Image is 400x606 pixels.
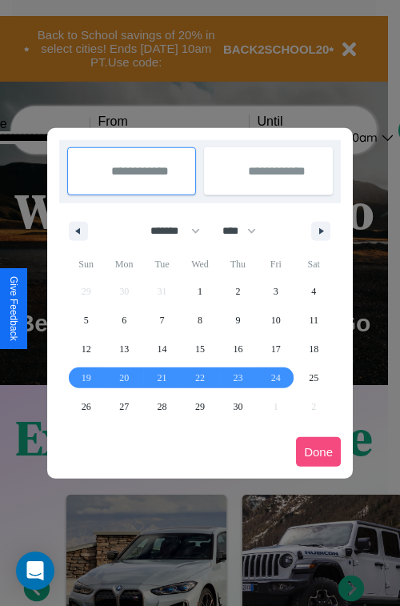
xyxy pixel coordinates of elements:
[82,335,91,363] span: 12
[105,335,142,363] button: 13
[233,392,242,421] span: 30
[67,251,105,277] span: Sun
[274,277,278,306] span: 3
[235,306,240,335] span: 9
[295,306,333,335] button: 11
[119,392,129,421] span: 27
[257,251,294,277] span: Fri
[195,335,205,363] span: 15
[235,277,240,306] span: 2
[219,277,257,306] button: 2
[143,363,181,392] button: 21
[198,306,202,335] span: 8
[257,277,294,306] button: 3
[219,363,257,392] button: 23
[16,552,54,590] div: Open Intercom Messenger
[158,392,167,421] span: 28
[82,392,91,421] span: 26
[67,363,105,392] button: 19
[181,335,218,363] button: 15
[143,251,181,277] span: Tue
[219,392,257,421] button: 30
[198,277,202,306] span: 1
[119,363,129,392] span: 20
[233,335,242,363] span: 16
[143,392,181,421] button: 28
[105,251,142,277] span: Mon
[105,306,142,335] button: 6
[309,335,318,363] span: 18
[181,251,218,277] span: Wed
[181,363,218,392] button: 22
[295,335,333,363] button: 18
[67,306,105,335] button: 5
[143,335,181,363] button: 14
[309,363,318,392] span: 25
[295,363,333,392] button: 25
[119,335,129,363] span: 13
[257,363,294,392] button: 24
[181,277,218,306] button: 1
[160,306,165,335] span: 7
[105,392,142,421] button: 27
[67,392,105,421] button: 26
[67,335,105,363] button: 12
[233,363,242,392] span: 23
[181,392,218,421] button: 29
[195,392,205,421] span: 29
[257,335,294,363] button: 17
[295,251,333,277] span: Sat
[296,437,341,467] button: Done
[105,363,142,392] button: 20
[311,277,316,306] span: 4
[195,363,205,392] span: 22
[82,363,91,392] span: 19
[8,276,19,341] div: Give Feedback
[219,306,257,335] button: 9
[295,277,333,306] button: 4
[84,306,89,335] span: 5
[257,306,294,335] button: 10
[271,363,281,392] span: 24
[181,306,218,335] button: 8
[271,335,281,363] span: 17
[158,363,167,392] span: 21
[309,306,318,335] span: 11
[122,306,126,335] span: 6
[143,306,181,335] button: 7
[219,335,257,363] button: 16
[219,251,257,277] span: Thu
[271,306,281,335] span: 10
[158,335,167,363] span: 14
